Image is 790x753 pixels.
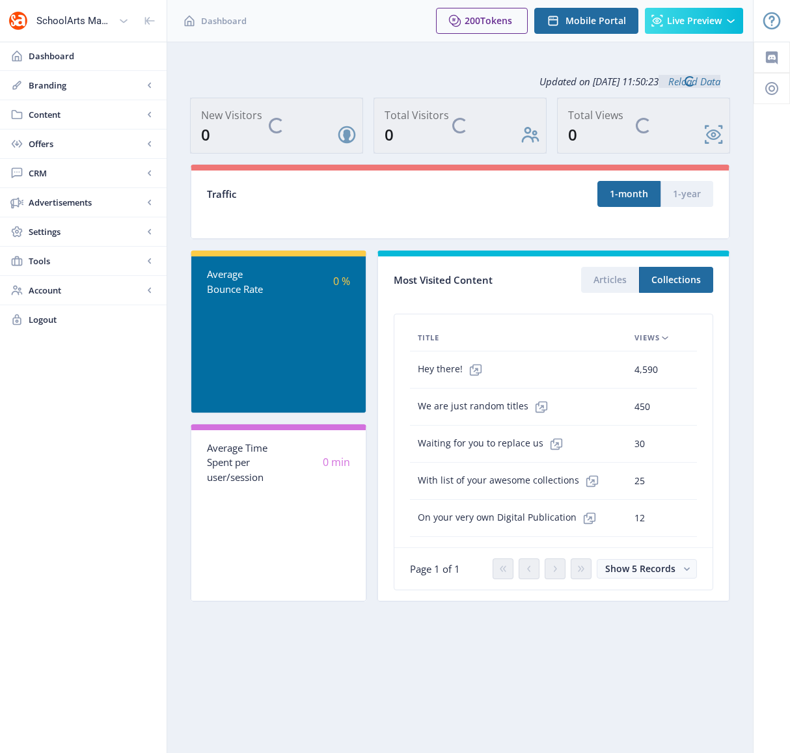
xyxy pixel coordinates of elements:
div: Average Time Spent per user/session [207,441,279,485]
span: 0 % [333,274,350,288]
span: We are just random titles [418,394,554,420]
span: 4,590 [634,362,658,377]
span: Settings [29,225,143,238]
span: 450 [634,399,650,415]
button: Articles [581,267,639,293]
span: Content [29,108,143,121]
div: Updated on [DATE] 11:50:23 [190,65,730,98]
span: CRM [29,167,143,180]
span: 25 [634,473,645,489]
button: Live Preview [645,8,743,34]
span: Live Preview [667,16,722,26]
button: 200Tokens [436,8,528,34]
div: Most Visited Content [394,270,554,290]
span: Page 1 of 1 [410,562,460,575]
button: 1-month [597,181,661,207]
button: Mobile Portal [534,8,638,34]
button: Show 5 Records [597,559,697,579]
div: SchoolArts Magazine [36,7,113,35]
span: Dashboard [201,14,247,27]
span: Account [29,284,143,297]
span: Title [418,330,439,346]
img: properties.app_icon.png [8,10,29,31]
span: Views [634,330,660,346]
span: Show 5 Records [605,562,675,575]
span: With list of your awesome collections [418,468,605,494]
span: Advertisements [29,196,143,209]
div: Traffic [207,187,460,202]
span: Mobile Portal [565,16,626,26]
div: Average Bounce Rate [207,267,279,296]
button: Collections [639,267,713,293]
span: Logout [29,313,156,326]
button: 1-year [661,181,713,207]
span: Tools [29,254,143,267]
span: Hey there! [418,357,489,383]
div: 0 min [279,455,350,470]
span: Waiting for you to replace us [418,431,569,457]
span: Tokens [480,14,512,27]
span: Offers [29,137,143,150]
span: Dashboard [29,49,156,62]
span: 12 [634,510,645,526]
a: Reload Data [659,75,720,88]
span: Branding [29,79,143,92]
span: On your very own Digital Publication [418,505,603,531]
span: 30 [634,436,645,452]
